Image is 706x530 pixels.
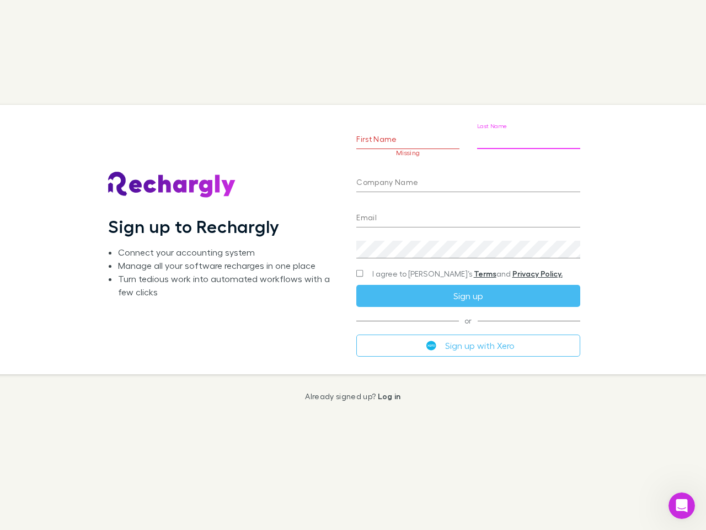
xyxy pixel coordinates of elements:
[512,269,563,278] a: Privacy Policy.
[668,492,695,519] iframe: Intercom live chat
[118,272,339,299] li: Turn tedious work into automated workflows with a few clicks
[356,285,580,307] button: Sign up
[118,246,339,259] li: Connect your accounting system
[426,341,436,351] img: Xero's logo
[356,149,459,157] p: Missing
[356,335,580,357] button: Sign up with Xero
[108,216,280,237] h1: Sign up to Rechargly
[305,392,400,401] p: Already signed up?
[474,269,496,278] a: Terms
[477,122,507,130] label: Last Name
[108,172,236,198] img: Rechargly's Logo
[378,391,401,401] a: Log in
[118,259,339,272] li: Manage all your software recharges in one place
[372,268,563,279] span: I agree to [PERSON_NAME]’s and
